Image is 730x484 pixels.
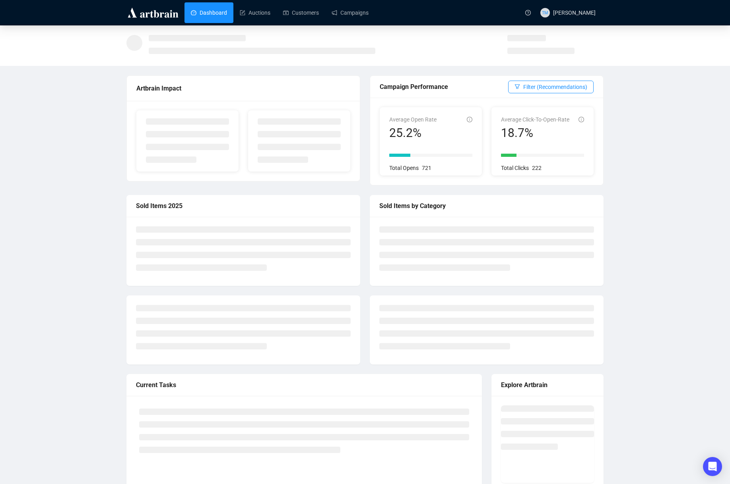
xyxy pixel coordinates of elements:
span: 222 [532,165,542,171]
span: Average Click-To-Open-Rate [501,116,569,123]
div: Campaign Performance [380,82,508,92]
div: Current Tasks [136,380,472,390]
span: Average Open Rate [389,116,437,123]
a: Customers [283,2,319,23]
button: Filter (Recommendations) [508,81,594,93]
a: Auctions [240,2,270,23]
a: Campaigns [332,2,369,23]
div: Open Intercom Messenger [703,457,722,476]
span: Total Clicks [501,165,529,171]
div: Sold Items 2025 [136,201,351,211]
span: info-circle [467,117,472,122]
span: filter [514,84,520,89]
div: Explore Artbrain [501,380,594,390]
span: Total Opens [389,165,419,171]
div: Sold Items by Category [379,201,594,211]
span: TM [542,9,548,16]
span: question-circle [525,10,531,15]
div: 18.7% [501,125,569,141]
span: info-circle [579,117,584,122]
a: Dashboard [191,2,227,23]
span: Filter (Recommendations) [523,83,587,91]
span: [PERSON_NAME] [553,10,596,16]
div: 25.2% [389,125,437,141]
span: 721 [422,165,431,171]
img: logo [126,6,180,19]
div: Artbrain Impact [136,83,350,93]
